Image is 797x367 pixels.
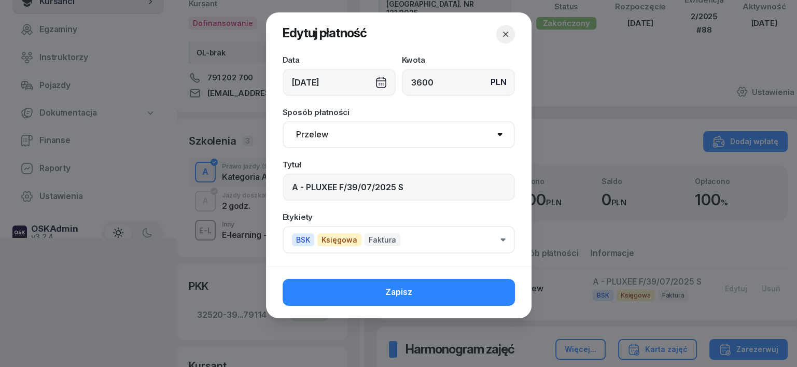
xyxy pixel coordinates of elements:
span: Zapisz [385,286,412,299]
button: Zapisz [283,279,515,306]
input: Np. zaliczka, pierwsza rata... [283,174,515,201]
input: 0 [402,69,515,96]
span: Księgowa [317,233,361,246]
span: Faktura [365,233,400,246]
button: BSKKsięgowaFaktura [283,226,515,253]
span: BSK [292,233,314,246]
span: Edytuj płatność [283,25,367,40]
